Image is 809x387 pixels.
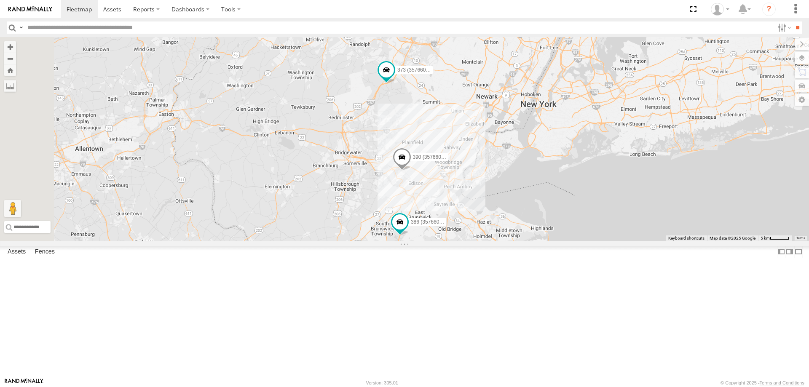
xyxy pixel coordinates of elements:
[795,94,809,106] label: Map Settings
[413,154,468,160] span: 390 (357660104094909)
[31,246,59,258] label: Fences
[708,3,732,16] div: MIguel Fernandez
[397,67,453,73] span: 373 (357660104094594)
[721,380,804,385] div: © Copyright 2025 -
[3,246,30,258] label: Assets
[761,236,770,240] span: 5 km
[710,236,755,240] span: Map data ©2025 Google
[4,53,16,64] button: Zoom out
[668,235,705,241] button: Keyboard shortcuts
[762,3,776,16] i: ?
[796,237,805,240] a: Terms
[758,235,792,241] button: Map Scale: 5 km per 43 pixels
[5,379,43,387] a: Visit our Website
[4,200,21,217] button: Drag Pegman onto the map to open Street View
[18,21,24,34] label: Search Query
[774,21,793,34] label: Search Filter Options
[366,380,398,385] div: Version: 305.01
[777,246,785,258] label: Dock Summary Table to the Left
[4,41,16,53] button: Zoom in
[785,246,794,258] label: Dock Summary Table to the Right
[760,380,804,385] a: Terms and Conditions
[794,246,803,258] label: Hide Summary Table
[411,219,466,225] span: 386 (357660104094917)
[4,80,16,92] label: Measure
[4,64,16,76] button: Zoom Home
[8,6,52,12] img: rand-logo.svg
